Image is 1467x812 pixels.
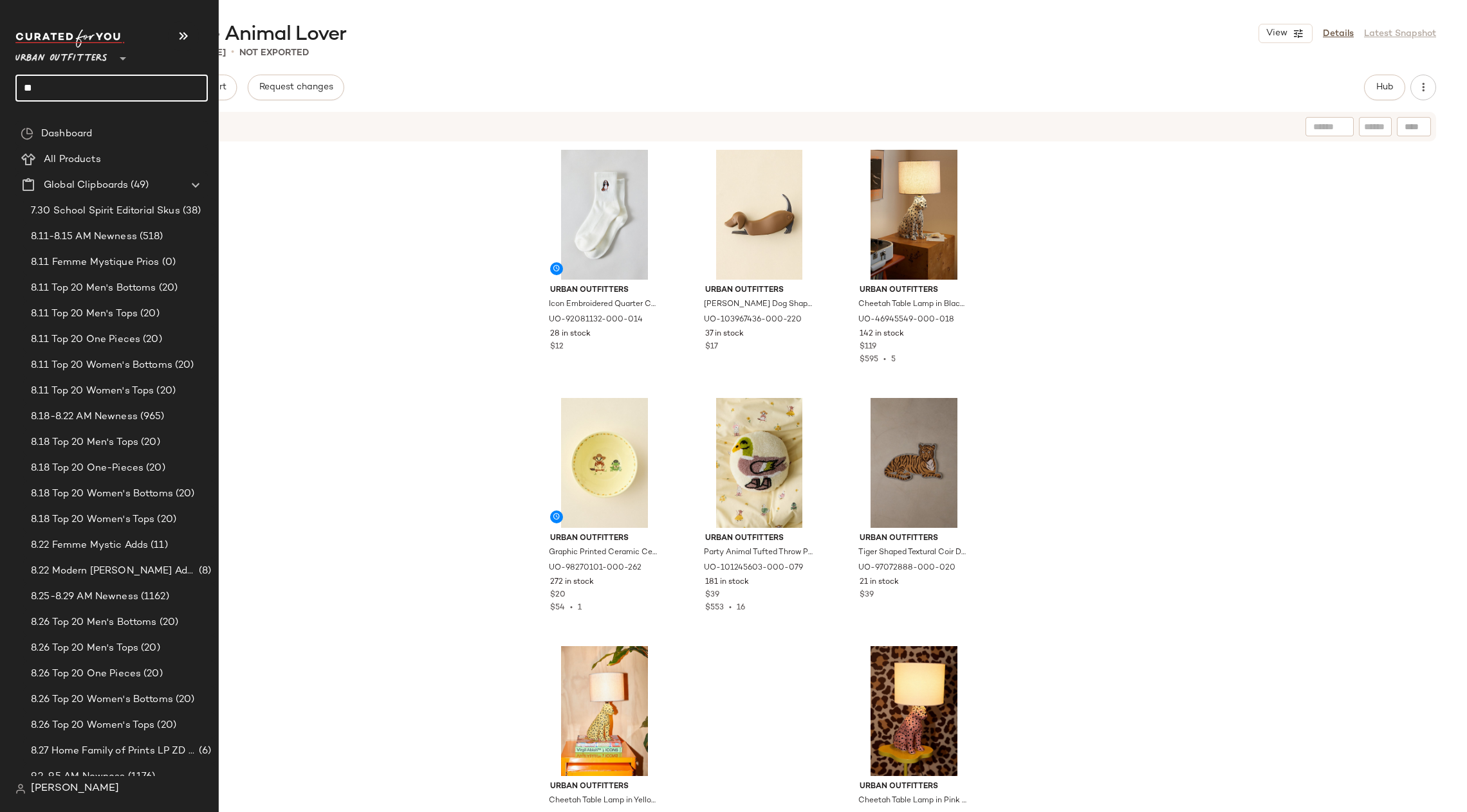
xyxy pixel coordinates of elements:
span: 1 [578,604,582,612]
span: Global Clipboards [44,178,128,193]
span: 8.26 Top 20 Women's Tops [31,718,154,733]
span: Cheetah Table Lamp in Yellow at Urban Outfitters [549,795,658,807]
span: (20) [154,384,176,399]
span: 8.27 Home Family of Prints LP ZD Adds [31,744,196,759]
span: 142 in stock [860,329,904,340]
span: Cheetah Table Lamp in Black/White at Urban Outfitters [858,299,967,311]
span: Urban Outfitters [15,44,107,67]
span: (20) [154,512,176,527]
span: (20) [173,692,195,707]
span: • [565,604,578,612]
span: 8.18 Top 20 Men's Tops [31,435,138,450]
span: 8.18 Top 20 Women's Bottoms [31,487,173,501]
span: 8.11 Top 20 Women's Tops [31,384,154,399]
img: 103967436_220_b [695,150,824,280]
span: 37 in stock [705,329,744,340]
span: (20) [138,307,160,321]
span: Urban Outfitters [860,285,968,296]
span: (6) [196,744,211,759]
span: 8.26 Top 20 One Pieces [31,667,141,681]
span: (1176) [125,770,156,784]
span: 181 in stock [705,577,749,588]
span: Urban Outfitters [550,285,659,296]
span: $595 [860,356,878,364]
span: $39 [860,590,874,601]
span: 8.11 Top 20 One Pieces [31,332,140,347]
img: 46945549_018_b [849,150,979,280]
span: (20) [143,461,165,476]
span: Urban Outfitters [705,533,814,545]
span: UO-98270101-000-262 [549,563,641,574]
span: (20) [138,435,160,450]
span: Graphic Printed Ceramic Cereal Bowl in Party Animals at Urban Outfitters [549,547,658,559]
span: 9.2-9.5 AM Newness [31,770,125,784]
span: 8.11-8.15 AM Newness [31,230,137,244]
span: (965) [138,410,165,424]
span: 8.26 Top 20 Men's Tops [31,641,138,656]
span: Dashboard [41,127,92,141]
span: UO-92081132-000-014 [549,314,643,326]
img: 46945549_066_b [849,646,979,776]
span: Urban Outfitters [550,781,659,793]
p: Not Exported [239,46,309,60]
img: 97072888_020_b [849,398,979,528]
span: $39 [705,590,719,601]
span: • [878,356,891,364]
span: UO-103967436-000-220 [704,314,802,326]
img: 101245603_079_b [695,398,824,528]
span: (11) [148,538,168,553]
a: Details [1323,27,1354,41]
span: 8.11 Top 20 Men's Bottoms [31,281,156,296]
button: Hub [1364,75,1405,100]
span: 8.22 Femme Mystic Adds [31,538,148,553]
img: 92081132_014_b [540,150,669,280]
button: View [1259,24,1313,43]
span: UO-46945549-000-018 [858,314,954,326]
span: (20) [154,718,176,733]
img: 46945549_072_b [540,646,669,776]
span: $553 [705,604,724,612]
span: Cheetah Table Lamp in Pink at Urban Outfitters [858,795,967,807]
span: (38) [180,204,201,219]
span: (518) [137,230,163,244]
span: Hub [1376,82,1394,93]
span: 8.22 Modern [PERSON_NAME] Adds [31,564,196,579]
span: (0) [160,255,176,270]
span: Urban Outfitters [705,285,814,296]
button: Request changes [248,75,344,100]
span: 8.26 Top 20 Men's Bottoms [31,615,157,630]
img: svg%3e [15,784,26,794]
span: • [231,45,234,60]
span: Gifts For The Animal Lover [100,22,346,48]
span: 8.11 Top 20 Women's Bottoms [31,358,172,373]
img: svg%3e [21,127,33,140]
span: 272 in stock [550,577,594,588]
span: (20) [172,358,194,373]
span: 8.25-8.29 AM Newness [31,590,138,604]
span: $12 [550,341,564,353]
span: UO-101245603-000-079 [704,563,803,574]
span: (20) [157,615,179,630]
span: (1162) [138,590,169,604]
span: Urban Outfitters [860,533,968,545]
span: 28 in stock [550,329,591,340]
span: 21 in stock [860,577,899,588]
span: [PERSON_NAME] [31,781,119,797]
span: (20) [138,641,160,656]
span: Tiger Shaped Textural Coir Doormat in Brown at Urban Outfitters [858,547,967,559]
span: $17 [705,341,718,353]
span: $54 [550,604,565,612]
span: 8.11 Femme Mystique Prios [31,255,160,270]
span: (20) [141,667,163,681]
span: Urban Outfitters [550,533,659,545]
span: [PERSON_NAME] Dog Shaped Corkscrew & Bottle Opener in Dark Brown at Urban Outfitters [704,299,813,311]
span: • [724,604,737,612]
span: 16 [737,604,745,612]
span: Request changes [259,82,333,93]
span: (49) [128,178,149,193]
span: 5 [891,356,896,364]
span: (8) [196,564,211,579]
span: Urban Outfitters [860,781,968,793]
span: $20 [550,590,566,601]
span: View [1266,28,1287,39]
